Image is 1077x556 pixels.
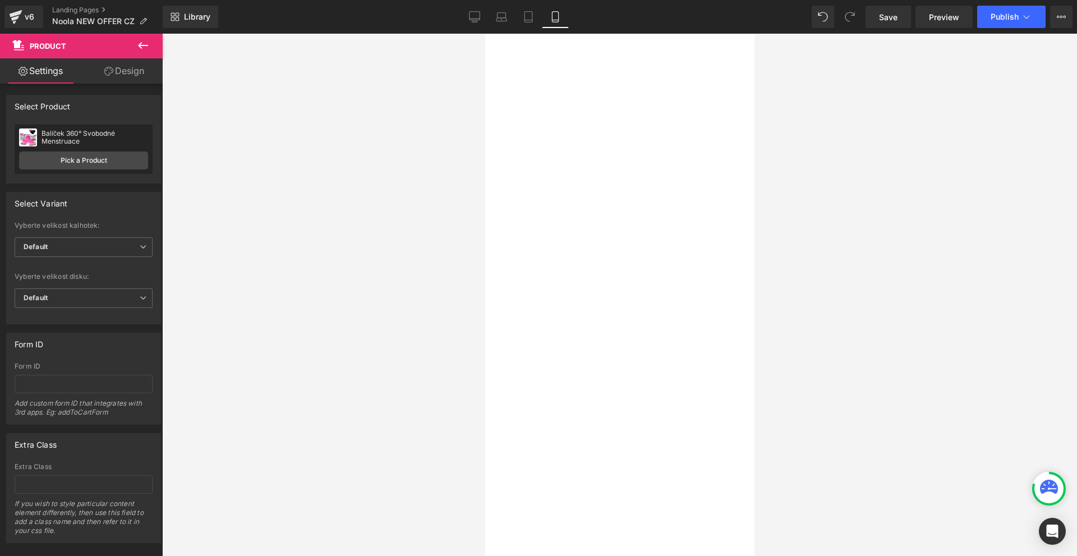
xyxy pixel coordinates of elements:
span: Product [30,42,66,50]
a: Mobile [542,6,569,28]
label: Vyberte velikost kalhotek: [15,222,153,233]
a: Design [84,58,165,84]
a: Pick a Product [19,151,148,169]
button: Redo [839,6,861,28]
div: Add custom form ID that integrates with 3rd apps. Eg: addToCartForm [15,399,153,424]
div: Open Intercom Messenger [1039,518,1066,545]
label: Vyberte velikost disku: [15,273,153,284]
button: Undo [812,6,834,28]
a: Tablet [515,6,542,28]
div: If you wish to style particular content element differently, then use this field to add a class n... [15,499,153,543]
a: Landing Pages [52,6,163,15]
a: Preview [915,6,973,28]
a: Laptop [488,6,515,28]
div: v6 [22,10,36,24]
a: New Library [163,6,218,28]
a: v6 [4,6,43,28]
div: Select Product [15,95,71,111]
div: Balíček 360° Svobodné Menstruace [42,130,148,145]
div: Select Variant [15,192,68,208]
b: Default [24,242,48,251]
span: Save [879,11,897,23]
span: Publish [991,12,1019,21]
div: Extra Class [15,463,153,471]
div: Form ID [15,333,43,349]
b: Default [24,293,48,302]
span: Library [184,12,210,22]
button: More [1050,6,1073,28]
div: Form ID [15,362,153,370]
img: pImage [19,128,37,146]
div: Extra Class [15,434,57,449]
button: Publish [977,6,1046,28]
a: Desktop [461,6,488,28]
span: Preview [929,11,959,23]
span: Noola NEW OFFER CZ [52,17,135,26]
